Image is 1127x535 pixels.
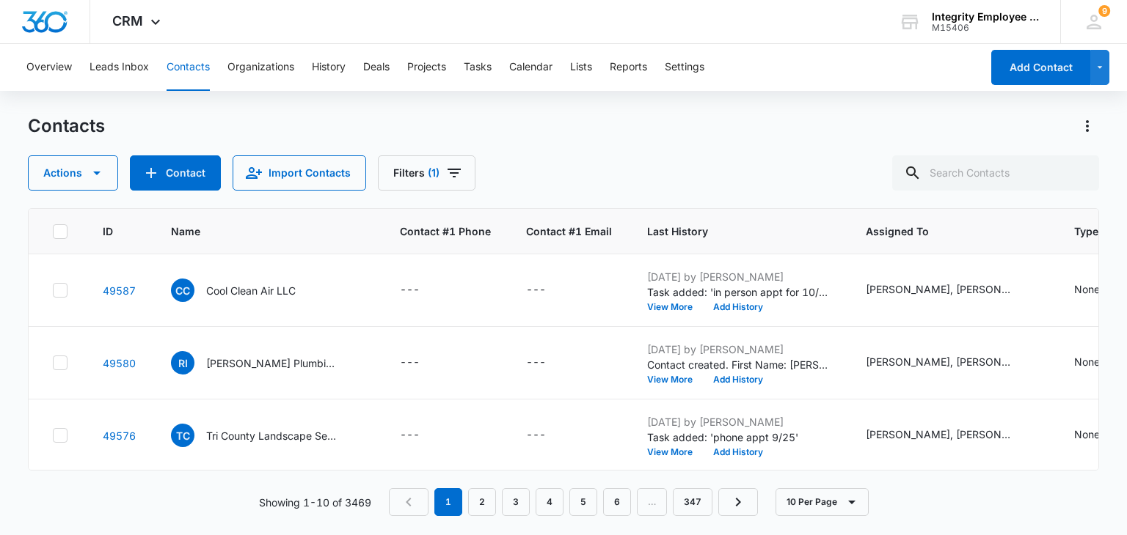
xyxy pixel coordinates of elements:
[171,424,194,447] span: TC
[400,281,420,299] div: ---
[1098,5,1110,17] span: 9
[526,354,572,372] div: Contact #1 Email - - Select to Edit Field
[665,44,704,91] button: Settings
[526,427,572,444] div: Contact #1 Email - - Select to Edit Field
[1074,281,1100,297] div: None
[1074,354,1126,372] div: Type - None - Select to Edit Field
[464,44,492,91] button: Tasks
[932,11,1039,23] div: account name
[103,224,114,239] span: ID
[526,281,546,299] div: ---
[206,283,296,298] p: Cool Clean Air LLC
[400,224,491,239] span: Contact #1 Phone
[526,281,572,299] div: Contact #1 Email - - Select to Edit Field
[167,44,210,91] button: Contacts
[400,427,446,444] div: Contact #1 Phone - - Select to Edit Field
[526,427,546,444] div: ---
[428,168,440,178] span: (1)
[171,224,343,239] span: Name
[569,488,597,516] a: Page 5
[171,351,365,374] div: Name - Robert Isherwood Plumbing Inc - Select to Edit Field
[647,357,831,372] p: Contact created. First Name: [PERSON_NAME] Name: [PERSON_NAME] Plumbing Inc Phone: [PHONE_NUMBER]...
[103,284,136,297] a: Navigate to contact details page for Cool Clean Air LLC
[866,427,1013,442] div: [PERSON_NAME], [PERSON_NAME]
[536,488,563,516] a: Page 4
[28,115,105,137] h1: Contacts
[26,44,72,91] button: Overview
[400,427,420,444] div: ---
[363,44,390,91] button: Deals
[526,354,546,372] div: ---
[468,488,496,516] a: Page 2
[227,44,294,91] button: Organizations
[103,429,136,442] a: Navigate to contact details page for Tri County Landscape Services Inc
[932,23,1039,33] div: account id
[400,281,446,299] div: Contact #1 Phone - - Select to Edit Field
[1074,427,1126,444] div: Type - None - Select to Edit Field
[892,155,1099,191] input: Search Contacts
[647,448,703,457] button: View More
[703,448,773,457] button: Add History
[570,44,592,91] button: Lists
[991,50,1090,85] button: Add Contact
[647,429,831,445] p: Task added: 'phone appt 9/25'
[407,44,446,91] button: Projects
[526,224,612,239] span: Contact #1 Email
[1074,427,1100,442] div: None
[171,278,194,302] span: CC
[703,375,773,384] button: Add History
[647,284,831,300] p: Task added: 'in person appt for 10/14'
[90,44,149,91] button: Leads Inbox
[718,488,758,516] a: Next Page
[312,44,346,91] button: History
[866,354,1039,372] div: Assigned To - Alexis Lysek, Dan Valentino - Select to Edit Field
[610,44,647,91] button: Reports
[206,428,338,443] p: Tri County Landscape Services Inc
[233,155,366,191] button: Import Contacts
[1074,354,1100,369] div: None
[1076,114,1099,138] button: Actions
[103,357,136,369] a: Navigate to contact details page for Robert Isherwood Plumbing Inc
[509,44,552,91] button: Calendar
[171,424,365,447] div: Name - Tri County Landscape Services Inc - Select to Edit Field
[171,351,194,374] span: RI
[400,354,446,372] div: Contact #1 Phone - - Select to Edit Field
[776,488,869,516] button: 10 Per Page
[647,342,831,357] p: [DATE] by [PERSON_NAME]
[703,303,773,311] button: Add History
[603,488,631,516] a: Page 6
[673,488,712,516] a: Page 347
[866,281,1039,299] div: Assigned To - Alexis Lysek, Margarita Costa - Select to Edit Field
[206,355,338,371] p: [PERSON_NAME] Plumbing Inc
[866,224,1018,239] span: Assigned To
[647,224,809,239] span: Last History
[1074,224,1105,239] span: Type
[434,488,462,516] em: 1
[400,354,420,372] div: ---
[171,278,322,302] div: Name - Cool Clean Air LLC - Select to Edit Field
[259,495,371,510] p: Showing 1-10 of 3469
[130,155,221,191] button: Add Contact
[866,354,1013,369] div: [PERSON_NAME], [PERSON_NAME]
[647,303,703,311] button: View More
[647,414,831,429] p: [DATE] by [PERSON_NAME]
[28,155,118,191] button: Actions
[647,375,703,384] button: View More
[502,488,530,516] a: Page 3
[647,269,831,284] p: [DATE] by [PERSON_NAME]
[389,488,758,516] nav: Pagination
[1098,5,1110,17] div: notifications count
[112,13,143,29] span: CRM
[1074,281,1126,299] div: Type - None - Select to Edit Field
[866,427,1039,444] div: Assigned To - Alexis Lysek, Kevin Taylor - Select to Edit Field
[866,281,1013,297] div: [PERSON_NAME], [PERSON_NAME]
[378,155,475,191] button: Filters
